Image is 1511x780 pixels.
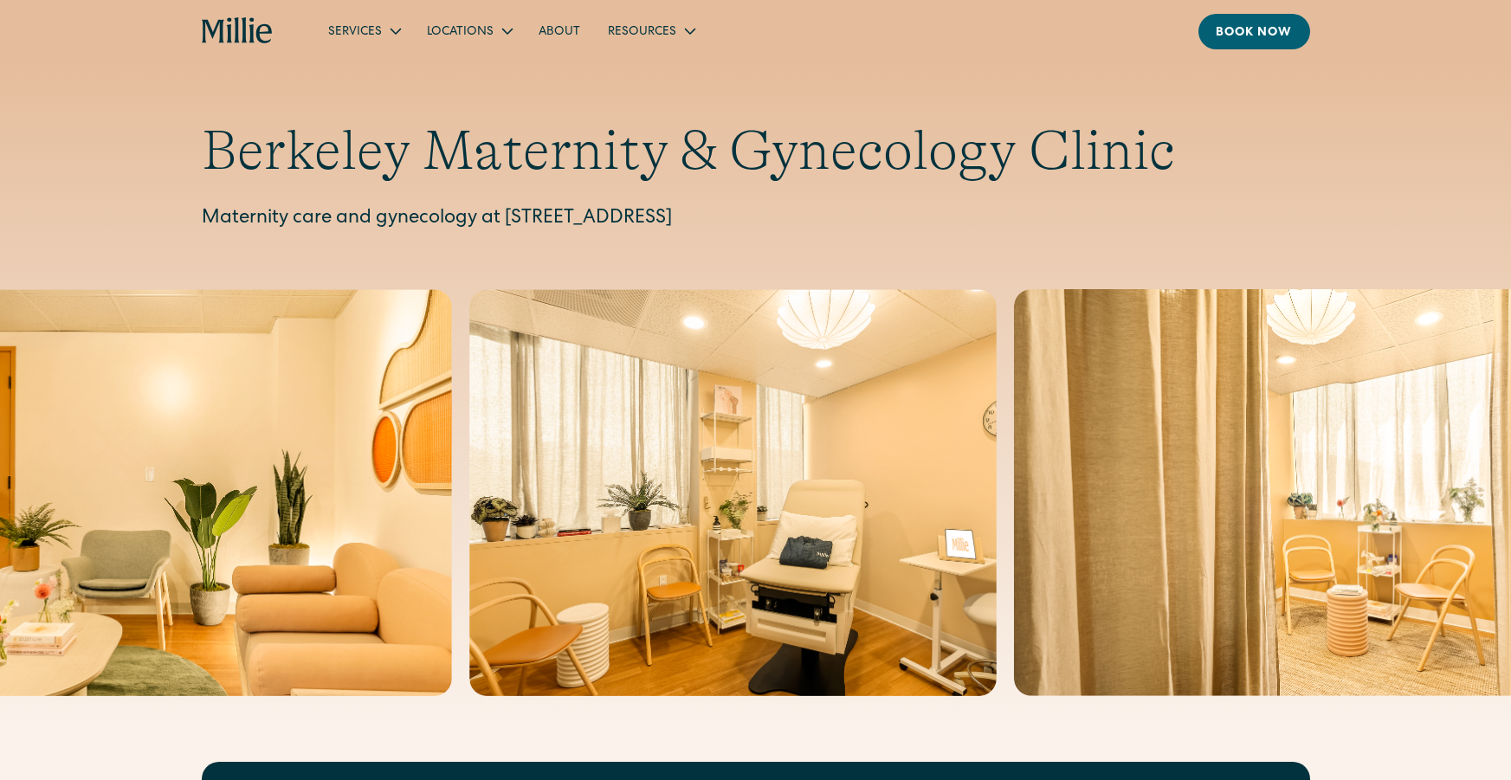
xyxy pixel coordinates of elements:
div: Locations [427,23,494,42]
h1: Berkeley Maternity & Gynecology Clinic [202,118,1310,184]
div: Services [328,23,382,42]
a: About [525,16,594,45]
p: Maternity care and gynecology at [STREET_ADDRESS] [202,205,1310,234]
div: Resources [594,16,707,45]
div: Resources [608,23,676,42]
a: Book now [1198,14,1310,49]
div: Services [314,16,413,45]
div: Book now [1216,24,1293,42]
a: home [202,17,274,45]
div: Locations [413,16,525,45]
